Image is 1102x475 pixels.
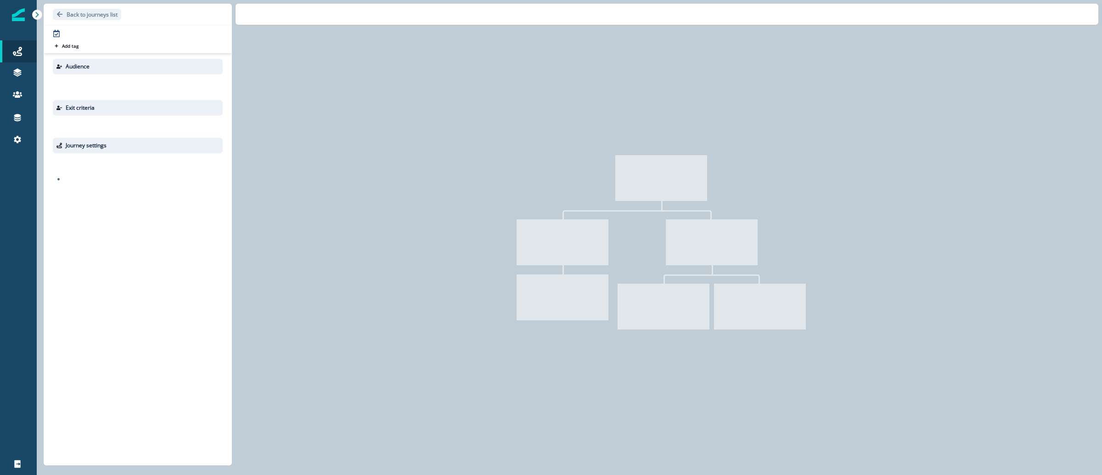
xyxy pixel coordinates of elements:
[66,141,107,150] p: Journey settings
[66,104,95,112] p: Exit criteria
[67,11,118,18] p: Back to journeys list
[62,43,79,49] p: Add tag
[12,8,25,21] img: Inflection
[53,9,121,20] button: Go back
[53,42,80,50] button: Add tag
[66,62,90,71] p: Audience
